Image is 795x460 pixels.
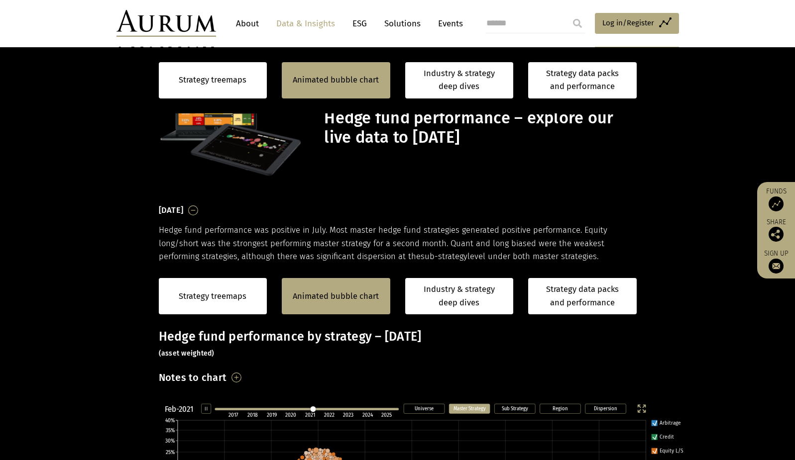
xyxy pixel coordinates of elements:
img: Access Funds [769,196,784,211]
img: Share this post [769,227,784,242]
a: Solutions [379,14,426,33]
a: Industry & strategy deep dives [405,62,514,98]
a: Data & Insights [271,14,340,33]
input: Submit [568,13,587,33]
a: Strategy data packs and performance [528,62,637,98]
small: (asset weighted) [159,349,215,358]
span: Log in/Register [602,17,654,29]
a: About [231,14,264,33]
a: Log in/Register [595,13,679,34]
span: sub-strategy [421,252,467,261]
h1: Hedge fund performance – explore our live data to [DATE] [324,108,634,147]
h3: Notes to chart [159,369,227,386]
a: Sign up [762,249,790,274]
a: Events [433,14,463,33]
a: Industry & strategy deep dives [405,278,514,314]
a: Strategy data packs and performance [528,278,637,314]
a: Funds [762,187,790,211]
div: Share [762,219,790,242]
a: Animated bubble chart [293,74,379,87]
img: Aurum [116,10,216,37]
img: Sign up to our newsletter [769,259,784,274]
a: Strategy treemaps [179,290,246,303]
p: Hedge fund performance was positive in July. Most master hedge fund strategies generated positive... [159,224,637,263]
h3: [DATE] [159,203,184,218]
a: Strategy treemaps [179,74,246,87]
a: Animated bubble chart [293,290,379,303]
h3: Hedge fund performance by strategy – [DATE] [159,329,637,359]
a: ESG [347,14,372,33]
